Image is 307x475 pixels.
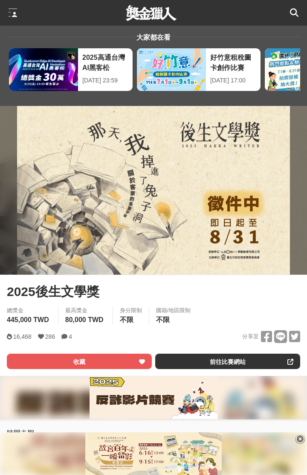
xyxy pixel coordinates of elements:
div: 好竹意租稅圖卡創作比賽 [210,53,256,72]
div: [DATE] 23:59 [82,76,128,85]
a: 2025高通台灣AI黑客松[DATE] 23:59 [9,48,133,91]
a: 前往比賽網站 [155,354,300,369]
img: Cover Image [17,106,290,275]
span: 總獎金 [7,306,51,315]
span: 16,468 [13,333,32,340]
div: 國籍/地區限制 [156,306,191,315]
span: 445,000 TWD [7,316,49,323]
button: 收藏 [7,354,152,369]
img: c32cf1db-4cce-410c-b34a-33a10d9dc02f.png [85,432,222,475]
div: 2025高通台灣AI黑客松 [82,53,128,72]
span: 不限 [156,316,170,323]
div: 身分限制 [120,306,142,315]
span: 不限 [120,316,133,323]
img: a4855628-00b8-41f8-a613-820409126040.png [90,376,217,419]
a: 好竹意租稅圖卡創作比賽[DATE] 17:00 [136,48,261,91]
div: [DATE] 17:00 [210,76,256,85]
span: 最高獎金 [65,306,106,315]
span: 分享至 [242,330,259,343]
span: 2025後生文學獎 [7,282,99,301]
span: 4 [69,333,72,340]
span: 大家都在看 [134,34,173,41]
span: 80,000 TWD [65,316,104,323]
span: 286 [45,333,55,340]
